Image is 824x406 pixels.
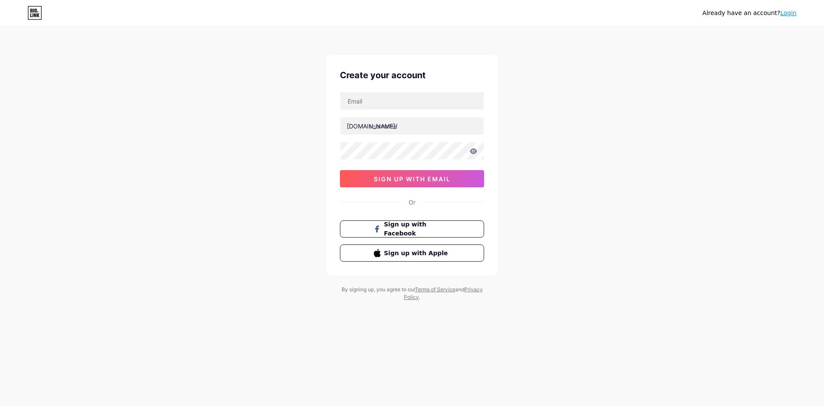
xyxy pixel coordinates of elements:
div: By signing up, you agree to our and . [339,286,485,301]
button: sign up with email [340,170,484,187]
span: sign up with email [374,175,451,183]
a: Terms of Service [415,286,455,293]
span: Sign up with Apple [384,249,451,258]
button: Sign up with Apple [340,244,484,262]
div: Or [409,198,415,207]
span: Sign up with Facebook [384,220,451,238]
a: Login [780,9,797,16]
div: Create your account [340,69,484,82]
div: Already have an account? [703,9,797,18]
input: username [340,117,484,134]
button: Sign up with Facebook [340,220,484,238]
div: [DOMAIN_NAME]/ [347,122,397,131]
input: Email [340,92,484,110]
